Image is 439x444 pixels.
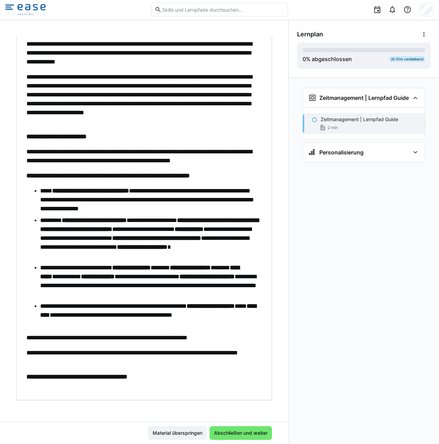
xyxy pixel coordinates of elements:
span: 2 min [328,125,338,130]
button: Material überspringen [148,426,207,440]
span: Abschließen und weiter [213,430,269,436]
div: % abgeschlossen [302,55,352,63]
input: Skills und Lernpfade durchsuchen… [162,7,284,13]
p: Zeitmanagement | Lernpfad Guide [321,116,398,123]
span: Material überspringen [152,430,203,436]
h3: Personalisierung [319,149,364,156]
button: Abschließen und weiter [210,426,272,440]
span: Lernplan [297,31,323,38]
div: 2h 51m verbleibend [389,56,425,62]
span: 0 [302,56,306,62]
h3: Zeitmanagement | Lernpfad Guide [319,94,409,101]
